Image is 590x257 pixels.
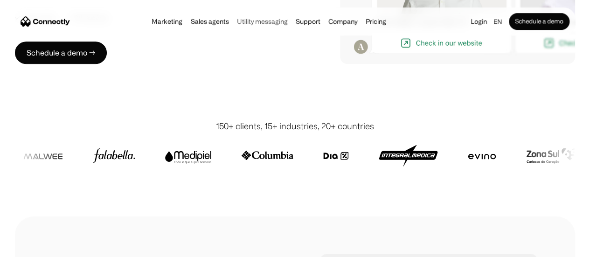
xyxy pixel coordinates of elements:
[468,15,490,28] a: Login
[509,13,569,30] a: Schedule a demo
[293,18,323,25] a: Support
[328,15,357,28] div: Company
[493,15,502,28] div: en
[363,18,389,25] a: Pricing
[149,18,185,25] a: Marketing
[15,42,107,64] a: Schedule a demo →
[187,18,231,25] a: Sales agents
[21,14,70,28] a: home
[234,18,291,25] a: Utility messaging
[326,15,360,28] div: Company
[216,120,374,132] div: 150+ clients, 15+ industries, 20+ countries
[19,241,56,254] ul: Language list
[9,240,56,254] aside: Language selected: English
[490,15,509,28] div: en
